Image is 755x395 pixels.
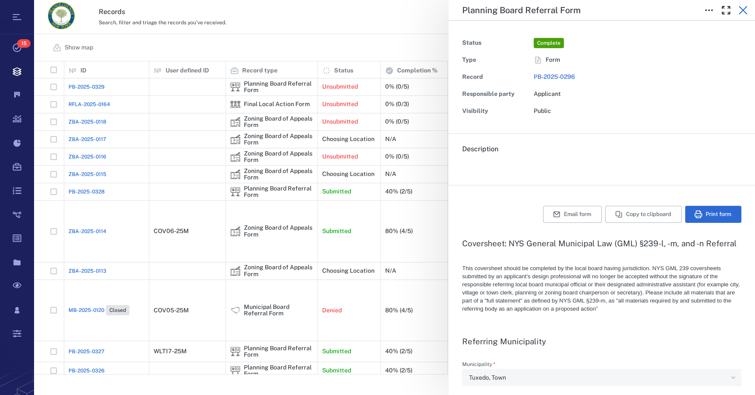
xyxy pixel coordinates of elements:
[685,206,741,223] button: Print form
[462,37,530,49] div: Status
[462,54,530,66] div: Type
[462,105,530,117] div: Visibility
[462,5,581,16] h5: Planning Board Referral Form
[17,39,31,48] span: 15
[462,144,741,154] h6: Description
[462,336,741,346] h3: Referring Municipality
[462,162,464,170] span: .
[19,6,37,14] span: Help
[735,2,752,19] button: Close
[462,369,741,386] div: Municipality
[462,265,740,312] span: This coversheet should be completed by the local board having jurisdiction. NYS GML 239 covershee...
[701,2,718,19] button: Toggle to Edit Boxes
[462,88,530,100] div: Responsible party
[546,56,560,64] span: Form
[469,373,728,383] div: Tuxedo, Town
[534,90,561,97] span: Applicant
[462,71,530,83] div: Record
[535,40,562,47] span: Complete
[534,107,551,114] span: Public
[543,206,602,223] button: Email form
[462,362,741,369] label: Municipality
[718,2,735,19] button: Toggle Fullscreen
[462,238,741,248] h3: Coversheet: NYS General Municipal Law (GML) §239-l, -m, and -n Referral
[605,206,682,223] button: Copy to clipboard
[534,73,575,80] a: PB-2025-0296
